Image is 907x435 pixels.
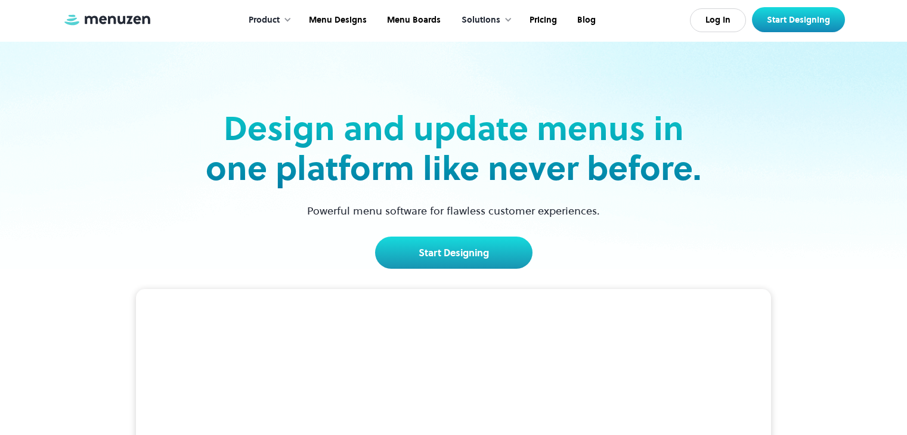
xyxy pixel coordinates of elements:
[237,2,298,39] div: Product
[292,203,615,219] p: Powerful menu software for flawless customer experiences.
[249,14,280,27] div: Product
[566,2,605,39] a: Blog
[462,14,500,27] div: Solutions
[376,2,450,39] a: Menu Boards
[202,108,705,188] h2: Design and update menus in one platform like never before.
[752,7,845,32] a: Start Designing
[375,237,533,269] a: Start Designing
[298,2,376,39] a: Menu Designs
[518,2,566,39] a: Pricing
[450,2,518,39] div: Solutions
[690,8,746,32] a: Log In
